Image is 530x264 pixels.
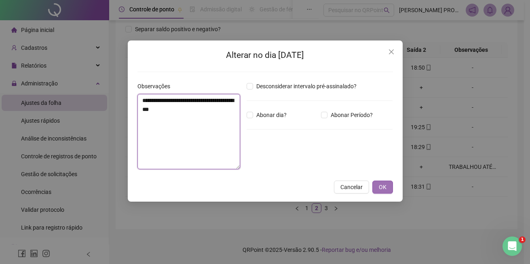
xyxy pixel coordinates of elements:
[137,49,393,62] h2: Alterar no dia [DATE]
[334,181,369,194] button: Cancelar
[372,181,393,194] button: OK
[379,183,386,192] span: OK
[503,236,522,256] iframe: Intercom live chat
[388,49,395,55] span: close
[327,111,376,119] span: Abonar Período?
[519,236,526,243] span: 1
[137,82,175,91] label: Observações
[253,111,290,119] span: Abonar dia?
[385,45,398,58] button: Close
[253,82,360,91] span: Desconsiderar intervalo pré-assinalado?
[340,183,363,192] span: Cancelar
